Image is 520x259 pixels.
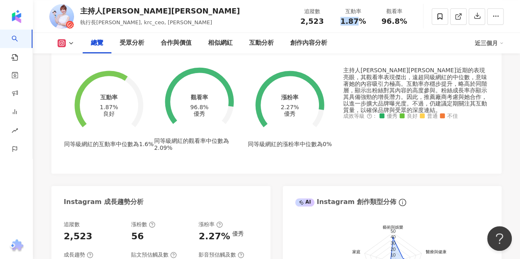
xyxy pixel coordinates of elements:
[208,38,233,48] div: 相似網紅
[64,221,80,228] div: 追蹤數
[343,67,489,113] div: 主持人[PERSON_NAME][PERSON_NAME]近期的表現亮眼，其觀看率表現傑出，遠超同級網紅的中位數，意味著她的內容吸引力極高。互動率亦穩步提升，略高於同階層，顯示出粉絲對其內容的高...
[249,38,274,48] div: 互動分析
[343,113,489,119] div: 成效等級 ：
[12,30,28,62] a: search
[400,113,418,119] span: 良好
[340,17,366,25] span: 1.87%
[154,144,172,151] span: 2.09%
[100,94,118,101] div: 互動率
[154,138,245,151] div: 同等級網紅的觀看率中位數為
[487,226,512,251] iframe: Help Scout Beacon - Open
[390,240,395,245] text: 30
[64,230,92,243] div: 2,523
[440,113,458,119] span: 不佳
[10,10,23,23] img: logo icon
[296,7,328,16] div: 追蹤數
[64,251,93,259] div: 成長趨勢
[383,225,403,229] text: 藝術與娛樂
[191,94,208,101] div: 觀看率
[390,246,395,251] text: 20
[91,38,103,48] div: 總覽
[64,197,143,206] div: Instagram 成長趨勢分析
[232,230,244,237] div: 優秀
[199,221,223,228] div: 漲粉率
[290,38,327,48] div: 創作內容分析
[190,104,208,110] div: 96.8%
[131,230,144,243] div: 56
[379,113,398,119] span: 優秀
[100,104,118,110] div: 1.87%
[281,104,299,110] div: 2.27%
[390,252,395,257] text: 10
[300,17,324,25] span: 2,523
[12,122,18,141] span: rise
[199,230,230,243] div: 2.27%
[281,94,298,101] div: 漲粉率
[420,113,438,119] span: 普通
[80,6,240,16] div: 主持人[PERSON_NAME][PERSON_NAME]
[161,38,192,48] div: 合作與價值
[352,250,360,254] text: 家庭
[194,110,205,117] div: 優秀
[379,7,410,16] div: 觀看率
[295,198,315,206] div: AI
[323,141,332,147] span: 0%
[337,7,369,16] div: 互動率
[475,37,504,50] div: 近三個月
[425,250,446,254] text: 醫療與健康
[9,239,25,252] img: chrome extension
[295,197,396,206] div: Instagram 創作類型分佈
[64,141,154,147] div: 同等級網紅的互動率中位數為
[103,110,115,117] div: 良好
[390,228,395,233] text: 50
[120,38,144,48] div: 受眾分析
[131,221,155,228] div: 漲粉數
[49,4,74,29] img: KOL Avatar
[139,141,154,147] span: 1.6%
[131,251,177,259] div: 貼文預估觸及數
[398,197,407,207] span: info-circle
[80,19,212,25] span: 執行長[PERSON_NAME], krc_ceo, [PERSON_NAME]
[248,141,332,147] div: 同等級網紅的漲粉率中位數為
[390,234,395,239] text: 40
[199,251,244,259] div: 影音預估觸及數
[381,17,407,25] span: 96.8%
[284,110,296,117] div: 優秀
